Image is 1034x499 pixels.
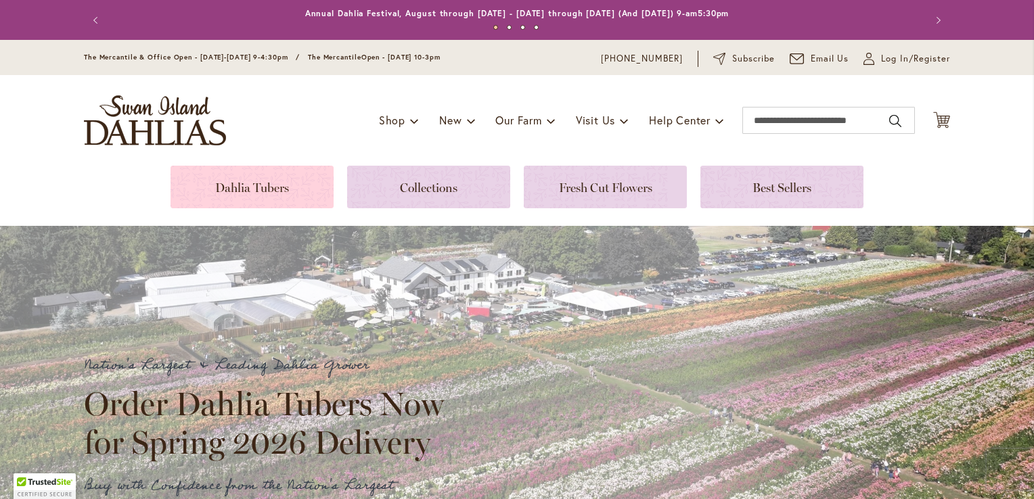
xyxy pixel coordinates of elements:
h2: Order Dahlia Tubers Now for Spring 2026 Delivery [84,385,456,460]
span: Log In/Register [881,52,950,66]
span: Subscribe [732,52,775,66]
button: 4 of 4 [534,25,539,30]
span: Email Us [811,52,849,66]
span: The Mercantile & Office Open - [DATE]-[DATE] 9-4:30pm / The Mercantile [84,53,361,62]
span: Open - [DATE] 10-3pm [361,53,441,62]
a: Email Us [790,52,849,66]
button: Previous [84,7,111,34]
span: Visit Us [576,113,615,127]
span: Help Center [649,113,711,127]
span: Our Farm [495,113,541,127]
a: Log In/Register [863,52,950,66]
a: store logo [84,95,226,145]
a: Subscribe [713,52,775,66]
span: Shop [379,113,405,127]
button: 2 of 4 [507,25,512,30]
p: Nation's Largest & Leading Dahlia Grower [84,354,456,377]
a: [PHONE_NUMBER] [601,52,683,66]
a: Annual Dahlia Festival, August through [DATE] - [DATE] through [DATE] (And [DATE]) 9-am5:30pm [305,8,729,18]
button: 3 of 4 [520,25,525,30]
button: 1 of 4 [493,25,498,30]
button: Next [923,7,950,34]
span: New [439,113,462,127]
